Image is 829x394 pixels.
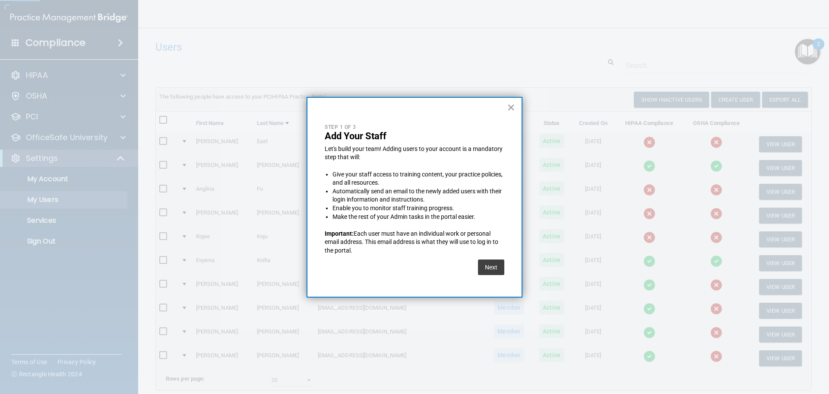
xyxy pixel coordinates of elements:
li: Automatically send an email to the newly added users with their login information and instructions. [332,187,504,204]
p: Let's build your team! Adding users to your account is a mandatory step that will: [325,145,504,162]
span: Each user must have an individual work or personal email address. This email address is what they... [325,230,500,254]
iframe: Drift Widget Chat Controller [680,333,819,367]
p: Step 1 of 3 [325,124,504,131]
strong: Important: [325,230,354,237]
li: Enable you to monitor staff training progress. [332,204,504,213]
button: Close [507,100,515,114]
p: Add Your Staff [325,131,504,142]
button: Next [478,259,504,275]
li: Make the rest of your Admin tasks in the portal easier. [332,213,504,221]
li: Give your staff access to training content, your practice policies, and all resources. [332,170,504,187]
